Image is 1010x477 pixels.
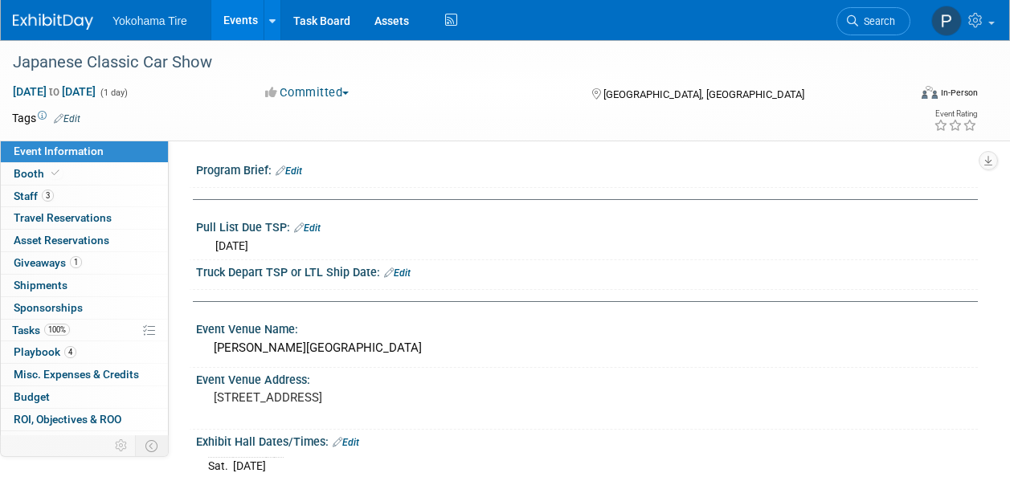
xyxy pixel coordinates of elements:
[196,158,978,179] div: Program Brief:
[196,368,978,388] div: Event Venue Address:
[233,457,266,474] td: [DATE]
[1,185,168,207] a: Staff3
[294,222,321,234] a: Edit
[108,435,136,456] td: Personalize Event Tab Strip
[384,267,411,279] a: Edit
[70,256,82,268] span: 1
[14,234,109,247] span: Asset Reservations
[1,141,168,162] a: Event Information
[14,345,76,358] span: Playbook
[858,15,895,27] span: Search
[14,190,54,202] span: Staff
[276,165,302,177] a: Edit
[1,252,168,274] a: Giveaways1
[1,341,168,363] a: Playbook4
[1,320,168,341] a: Tasks100%
[837,84,978,108] div: Event Format
[12,84,96,99] span: [DATE] [DATE]
[14,145,104,157] span: Event Information
[940,87,978,99] div: In-Person
[196,215,978,236] div: Pull List Due TSP:
[1,163,168,185] a: Booth
[260,84,355,101] button: Committed
[1,275,168,296] a: Shipments
[931,6,962,36] img: Paris Hull
[7,48,895,77] div: Japanese Classic Car Show
[14,279,67,291] span: Shipments
[333,437,359,448] a: Edit
[208,457,233,474] td: Sat.
[836,7,910,35] a: Search
[1,386,168,408] a: Budget
[603,88,804,100] span: [GEOGRAPHIC_DATA], [GEOGRAPHIC_DATA]
[14,211,112,224] span: Travel Reservations
[14,167,63,180] span: Booth
[1,207,168,229] a: Travel Reservations
[214,390,504,405] pre: [STREET_ADDRESS]
[1,409,168,430] a: ROI, Objectives & ROO
[47,85,62,98] span: to
[99,88,128,98] span: (1 day)
[14,413,121,426] span: ROI, Objectives & ROO
[54,113,80,124] a: Edit
[215,239,248,252] span: [DATE]
[13,14,93,30] img: ExhibitDay
[12,324,70,336] span: Tasks
[196,260,978,281] div: Truck Depart TSP or LTL Ship Date:
[51,169,59,177] i: Booth reservation complete
[196,317,978,337] div: Event Venue Name:
[14,390,50,403] span: Budget
[934,110,977,118] div: Event Rating
[208,336,966,361] div: [PERSON_NAME][GEOGRAPHIC_DATA]
[922,86,938,99] img: Format-Inperson.png
[14,368,139,381] span: Misc. Expenses & Credits
[136,435,169,456] td: Toggle Event Tabs
[1,230,168,251] a: Asset Reservations
[12,110,80,126] td: Tags
[44,324,70,336] span: 100%
[1,297,168,319] a: Sponsorships
[64,346,76,358] span: 4
[1,364,168,385] a: Misc. Expenses & Credits
[42,190,54,202] span: 3
[14,256,82,269] span: Giveaways
[196,430,978,450] div: Exhibit Hall Dates/Times:
[14,301,83,314] span: Sponsorships
[112,14,187,27] span: Yokohama Tire
[1,431,168,453] a: Attachments
[14,435,78,448] span: Attachments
